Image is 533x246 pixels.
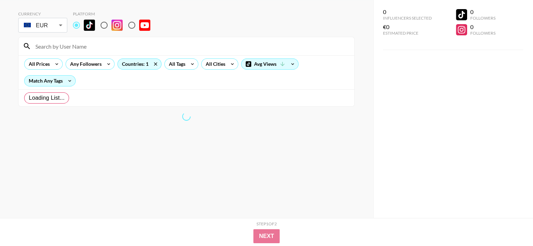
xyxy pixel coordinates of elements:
[84,20,95,31] img: TikTok
[20,19,66,31] div: EUR
[383,8,432,15] div: 0
[66,59,103,69] div: Any Followers
[31,41,350,52] input: Search by User Name
[470,23,495,30] div: 0
[29,94,64,102] span: Loading List...
[253,229,280,243] button: Next
[470,15,495,21] div: Followers
[139,20,150,31] img: YouTube
[257,221,277,226] div: Step 1 of 2
[165,59,187,69] div: All Tags
[25,76,75,86] div: Match Any Tags
[118,59,161,69] div: Countries: 1
[201,59,227,69] div: All Cities
[470,8,495,15] div: 0
[241,59,298,69] div: Avg Views
[73,11,156,16] div: Platform
[111,20,123,31] img: Instagram
[383,23,432,30] div: €0
[18,11,67,16] div: Currency
[470,30,495,36] div: Followers
[383,15,432,21] div: Influencers Selected
[383,30,432,36] div: Estimated Price
[25,59,51,69] div: All Prices
[181,111,192,122] span: Refreshing bookers, clients, talent, talent...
